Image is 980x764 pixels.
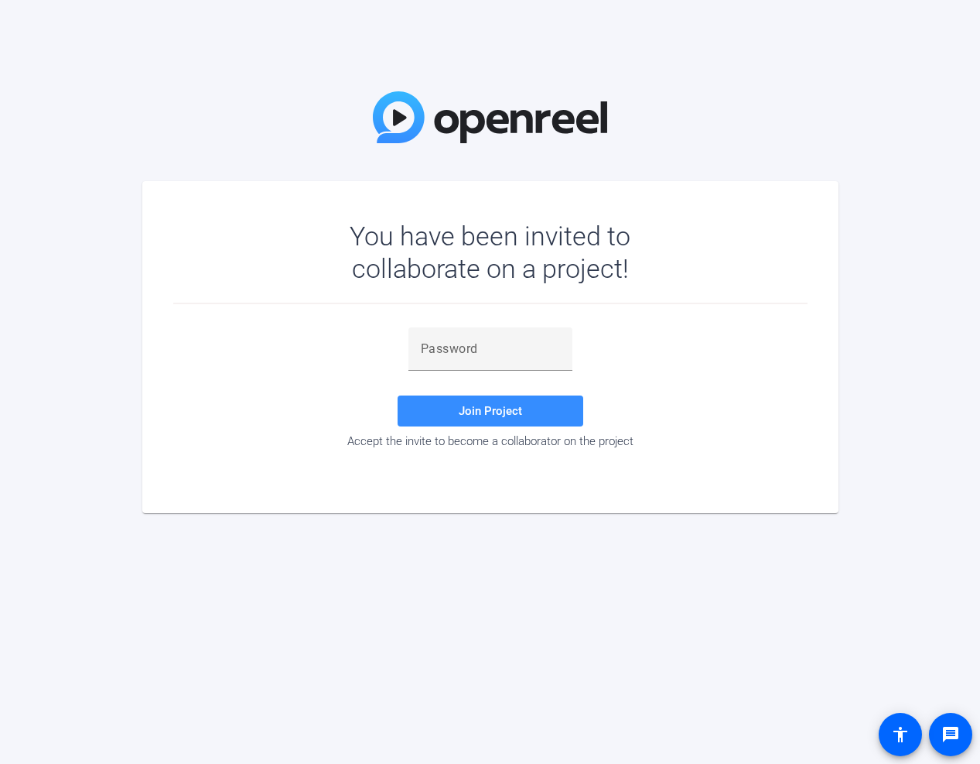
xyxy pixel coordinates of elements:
[373,91,608,143] img: OpenReel Logo
[459,404,522,418] span: Join Project
[941,725,960,744] mat-icon: message
[421,340,560,358] input: Password
[173,434,808,448] div: Accept the invite to become a collaborator on the project
[398,396,583,427] button: Join Project
[305,220,675,285] div: You have been invited to collaborate on a project!
[891,725,910,744] mat-icon: accessibility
